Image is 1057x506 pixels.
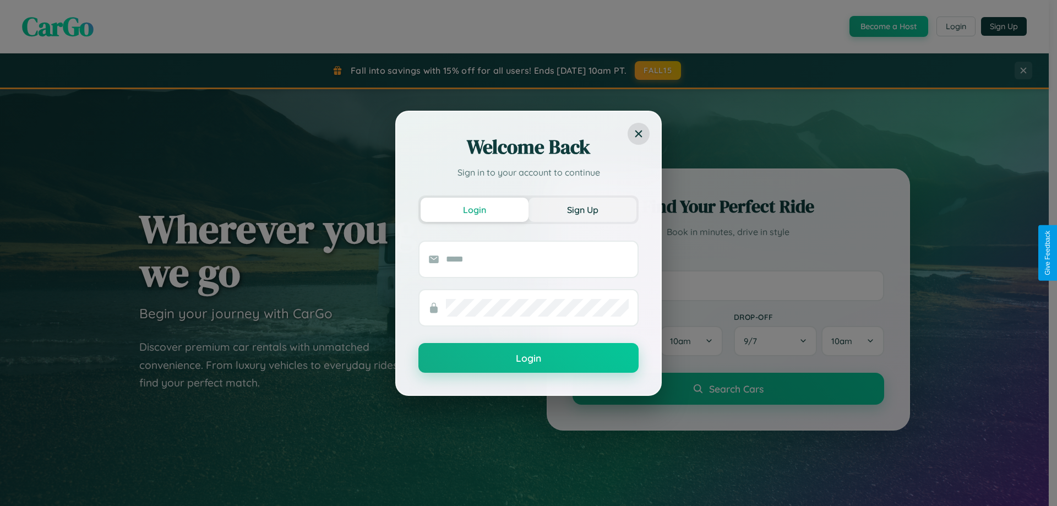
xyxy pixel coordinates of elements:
[1044,231,1051,275] div: Give Feedback
[418,134,639,160] h2: Welcome Back
[418,166,639,179] p: Sign in to your account to continue
[418,343,639,373] button: Login
[421,198,528,222] button: Login
[528,198,636,222] button: Sign Up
